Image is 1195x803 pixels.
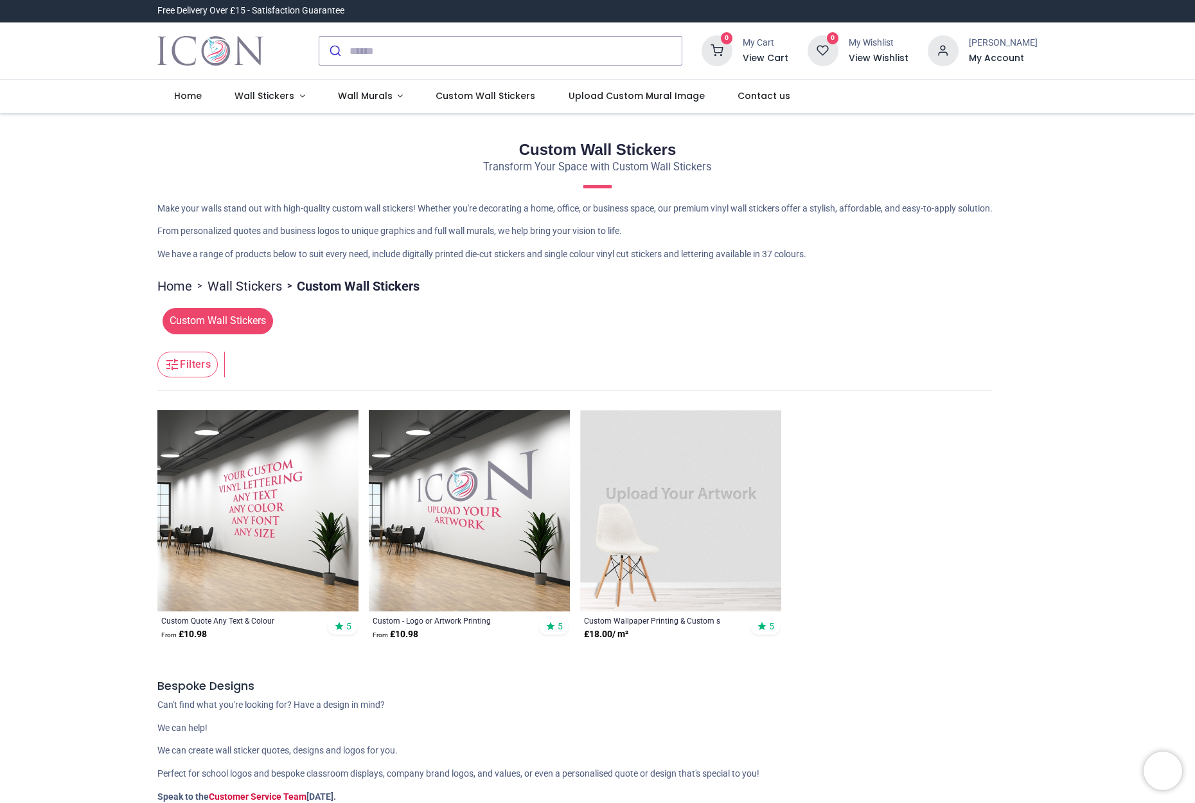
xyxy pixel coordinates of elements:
img: Custom Wall Sticker Quote Any Text & Colour - Vinyl Lettering [157,410,358,611]
button: Custom Wall Stickers [157,308,273,334]
img: Custom Wall Sticker - Logo or Artwork Printing - Upload your design [369,410,570,611]
p: Perfect for school logos and bespoke classroom displays, company brand logos, and values, or even... [157,768,1038,780]
span: Wall Murals [338,89,393,102]
strong: £ 18.00 / m² [584,628,628,641]
div: [PERSON_NAME] [969,37,1038,50]
p: We can help! [157,722,1038,735]
a: Customer Service Team [209,791,306,802]
p: From personalized quotes and business logos to unique graphics and full wall murals, we help brin... [157,225,1038,238]
p: We can create wall sticker quotes, designs and logos for you. [157,744,1038,757]
img: Icon Wall Stickers [157,33,263,69]
span: > [192,280,208,293]
li: Custom Wall Stickers [282,277,420,295]
iframe: Customer reviews powered by Trustpilot [768,5,1038,17]
a: My Account [969,52,1038,65]
span: From [373,631,388,638]
a: Home [157,277,192,295]
span: Contact us [738,89,790,102]
a: 0 [702,45,732,55]
a: Custom Quote Any Text & Colour [161,615,316,626]
div: My Cart [743,37,788,50]
button: Filters [157,352,218,377]
div: Free Delivery Over £15 - Satisfaction Guarantee [157,5,344,17]
a: 0 [808,45,838,55]
sup: 0 [827,32,839,44]
span: Upload Custom Mural Image [569,89,705,102]
sup: 0 [721,32,733,44]
span: > [282,280,297,293]
span: 5 [769,620,774,632]
p: Can't find what you're looking for? Have a design in mind? [157,699,1038,712]
h5: Bespoke Designs [157,678,1038,694]
a: Custom - Logo or Artwork Printing [373,615,527,626]
img: Custom Wallpaper Printing & Custom Wall Murals [580,410,781,611]
p: Make your walls stand out with high-quality custom wall stickers! Whether you're decorating a hom... [157,203,1038,215]
a: Wall Stickers [208,277,282,295]
strong: £ 10.98 [161,628,207,641]
p: Transform Your Space with Custom Wall Stickers [157,160,1038,175]
iframe: Brevo live chat [1144,752,1182,790]
a: View Wishlist [849,52,908,65]
span: Wall Stickers [235,89,294,102]
div: My Wishlist [849,37,908,50]
p: We have a range of products below to suit every need, include digitally printed die-cut stickers ... [157,248,1038,261]
span: Home [174,89,202,102]
h2: Custom Wall Stickers [157,139,1038,161]
a: Custom Wallpaper Printing & Custom s [584,615,739,626]
span: From [161,631,177,638]
strong: Speak to the [DATE]. [157,791,336,802]
a: Wall Murals [321,80,420,113]
a: Wall Stickers [218,80,321,113]
span: Custom Wall Stickers [163,308,273,334]
a: Logo of Icon Wall Stickers [157,33,263,69]
a: View Cart [743,52,788,65]
span: 5 [346,620,351,632]
span: 5 [558,620,563,632]
span: Custom Wall Stickers [436,89,535,102]
strong: £ 10.98 [373,628,418,641]
button: Submit [319,37,350,65]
